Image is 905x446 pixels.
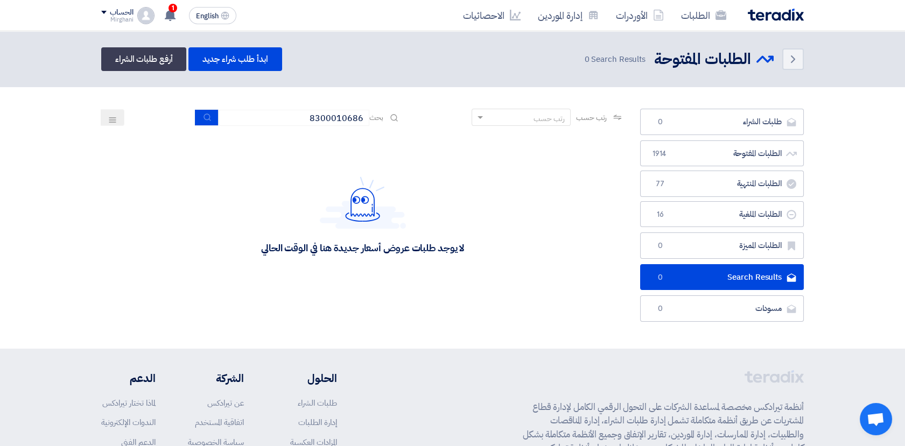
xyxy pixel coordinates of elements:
[101,17,133,23] div: Mirghani
[640,264,804,291] a: Search Results0
[654,49,751,70] h2: الطلبات المفتوحة
[261,242,464,254] div: لا يوجد طلبات عروض أسعار جديدة هنا في الوقت الحالي
[137,7,155,24] img: profile_test.png
[607,3,672,28] a: الأوردرات
[188,370,244,386] li: الشركة
[640,140,804,167] a: الطلبات المفتوحة1914
[654,303,667,314] span: 0
[101,416,156,428] a: الندوات الإلكترونية
[640,201,804,228] a: الطلبات الملغية16
[101,370,156,386] li: الدعم
[654,240,667,251] span: 0
[534,113,565,124] div: رتب حسب
[454,3,529,28] a: الاحصائيات
[640,232,804,259] a: الطلبات المميزة0
[654,179,667,189] span: 77
[298,397,337,409] a: طلبات الشراء
[529,3,607,28] a: إدارة الموردين
[640,171,804,197] a: الطلبات المنتهية77
[584,53,589,65] span: 0
[169,4,177,12] span: 1
[654,272,667,283] span: 0
[276,370,337,386] li: الحلول
[188,47,282,71] a: ابدأ طلب شراء جديد
[654,117,667,128] span: 0
[219,110,369,126] input: ابحث بعنوان أو رقم الطلب
[196,12,219,20] span: English
[640,109,804,135] a: طلبات الشراء0
[102,397,156,409] a: لماذا تختار تيرادكس
[584,53,646,66] span: Search Results
[298,416,337,428] a: إدارة الطلبات
[110,8,133,17] div: الحساب
[640,295,804,322] a: مسودات0
[672,3,735,28] a: الطلبات
[748,9,804,21] img: Teradix logo
[576,112,607,123] span: رتب حسب
[654,209,667,220] span: 16
[320,176,406,229] img: Hello
[101,47,186,71] a: أرفع طلبات الشراء
[195,416,244,428] a: اتفاقية المستخدم
[860,403,892,435] div: Open chat
[189,7,236,24] button: English
[207,397,244,409] a: عن تيرادكس
[369,112,383,123] span: بحث
[654,148,667,159] span: 1914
